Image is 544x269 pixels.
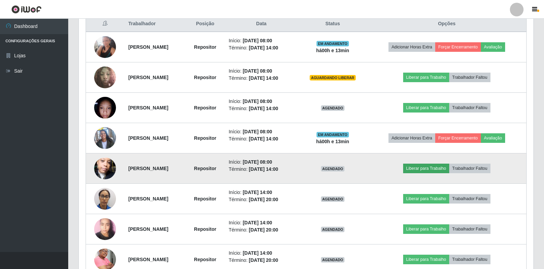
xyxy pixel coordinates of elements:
img: 1750798204685.jpeg [94,214,116,243]
li: Término: [229,257,294,264]
time: [DATE] 20:00 [249,257,278,263]
button: Liberar para Trabalho [403,103,449,113]
time: [DATE] 08:00 [243,68,272,74]
li: Término: [229,196,294,203]
img: 1753494056504.jpeg [94,149,116,188]
span: AGENDADO [321,105,345,111]
th: Data [224,16,298,32]
strong: [PERSON_NAME] [128,44,168,50]
li: Início: [229,37,294,44]
span: EM ANDAMENTO [317,132,349,137]
strong: Repositor [194,75,216,80]
li: Início: [229,128,294,135]
li: Início: [229,68,294,75]
strong: [PERSON_NAME] [128,257,168,262]
span: AGENDADO [321,166,345,171]
span: AGENDADO [321,196,345,202]
li: Início: [229,159,294,166]
strong: [PERSON_NAME] [128,135,168,141]
time: [DATE] 14:00 [249,75,278,81]
li: Início: [229,250,294,257]
button: Trabalhador Faltou [449,224,490,234]
button: Avaliação [481,42,505,52]
th: Status [298,16,367,32]
time: [DATE] 14:00 [249,166,278,172]
img: 1753373810898.jpeg [94,119,116,158]
img: 1744637826389.jpeg [94,184,116,213]
time: [DATE] 08:00 [243,99,272,104]
img: 1753224440001.jpeg [94,93,116,122]
li: Início: [229,189,294,196]
strong: Repositor [194,166,216,171]
time: [DATE] 14:00 [249,136,278,141]
strong: Repositor [194,226,216,232]
time: [DATE] 14:00 [249,106,278,111]
strong: Repositor [194,135,216,141]
button: Forçar Encerramento [435,133,481,143]
strong: [PERSON_NAME] [128,196,168,201]
img: CoreUI Logo [11,5,42,14]
th: Trabalhador [124,16,186,32]
li: Término: [229,226,294,234]
li: Término: [229,44,294,51]
li: Início: [229,219,294,226]
button: Adicionar Horas Extra [388,133,435,143]
strong: [PERSON_NAME] [128,105,168,110]
li: Término: [229,166,294,173]
time: [DATE] 20:00 [249,227,278,233]
span: AGUARDANDO LIBERAR [310,75,356,80]
strong: [PERSON_NAME] [128,226,168,232]
time: [DATE] 14:00 [243,190,272,195]
span: AGENDADO [321,227,345,232]
strong: há 00 h e 13 min [316,48,349,53]
span: EM ANDAMENTO [317,41,349,46]
li: Término: [229,105,294,112]
span: AGENDADO [321,257,345,263]
strong: Repositor [194,196,216,201]
time: [DATE] 14:00 [249,45,278,50]
li: Término: [229,75,294,82]
th: Opções [367,16,527,32]
img: 1748525639874.jpeg [94,36,116,58]
button: Adicionar Horas Extra [388,42,435,52]
button: Liberar para Trabalho [403,164,449,173]
button: Trabalhador Faltou [449,194,490,204]
time: [DATE] 08:00 [243,38,272,43]
button: Liberar para Trabalho [403,224,449,234]
time: [DATE] 08:00 [243,159,272,165]
img: 1752934097252.jpeg [94,63,116,92]
time: [DATE] 20:00 [249,197,278,202]
button: Trabalhador Faltou [449,164,490,173]
strong: Repositor [194,257,216,262]
button: Trabalhador Faltou [449,255,490,264]
strong: há 00 h e 13 min [316,139,349,144]
button: Liberar para Trabalho [403,194,449,204]
button: Liberar para Trabalho [403,73,449,82]
button: Forçar Encerramento [435,42,481,52]
time: [DATE] 14:00 [243,250,272,256]
time: [DATE] 14:00 [243,220,272,225]
li: Início: [229,98,294,105]
button: Avaliação [481,133,505,143]
li: Término: [229,135,294,143]
strong: [PERSON_NAME] [128,75,168,80]
button: Trabalhador Faltou [449,103,490,113]
time: [DATE] 08:00 [243,129,272,134]
strong: Repositor [194,105,216,110]
strong: Repositor [194,44,216,50]
th: Posição [186,16,225,32]
strong: [PERSON_NAME] [128,166,168,171]
button: Liberar para Trabalho [403,255,449,264]
button: Trabalhador Faltou [449,73,490,82]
